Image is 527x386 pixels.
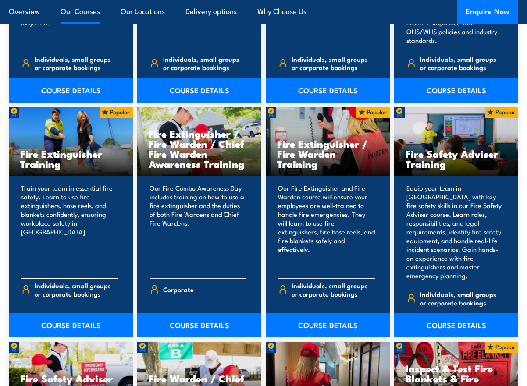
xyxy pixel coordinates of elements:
[137,78,261,103] a: COURSE DETAILS
[394,78,518,103] a: COURSE DETAILS
[420,290,504,307] span: Individuals, small groups or corporate bookings
[35,281,118,298] span: Individuals, small groups or corporate bookings
[278,184,375,271] p: Our Fire Extinguisher and Fire Warden course will ensure your employees are well-trained to handl...
[35,55,118,71] span: Individuals, small groups or corporate bookings
[406,184,503,280] p: Equip your team in [GEOGRAPHIC_DATA] with key fire safety skills in our Fire Safety Adviser cours...
[292,281,375,298] span: Individuals, small groups or corporate bookings
[266,313,390,337] a: COURSE DETAILS
[266,78,390,103] a: COURSE DETAILS
[277,138,378,169] h3: Fire Extinguisher / Fire Warden Training
[137,313,261,337] a: COURSE DETAILS
[163,283,194,296] span: Corporate
[163,55,247,71] span: Individuals, small groups or corporate bookings
[9,78,133,103] a: COURSE DETAILS
[420,55,504,71] span: Individuals, small groups or corporate bookings
[21,184,118,271] p: Train your team in essential fire safety. Learn to use fire extinguishers, hose reels, and blanke...
[149,128,250,169] h3: Fire Extinguisher / Fire Warden / Chief Fire Warden Awareness Training
[394,313,518,337] a: COURSE DETAILS
[292,55,375,71] span: Individuals, small groups or corporate bookings
[20,149,121,169] h3: Fire Extinguisher Training
[150,184,246,271] p: Our Fire Combo Awareness Day includes training on how to use a fire extinguisher and the duties o...
[9,313,133,337] a: COURSE DETAILS
[406,149,507,169] h3: Fire Safety Adviser Training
